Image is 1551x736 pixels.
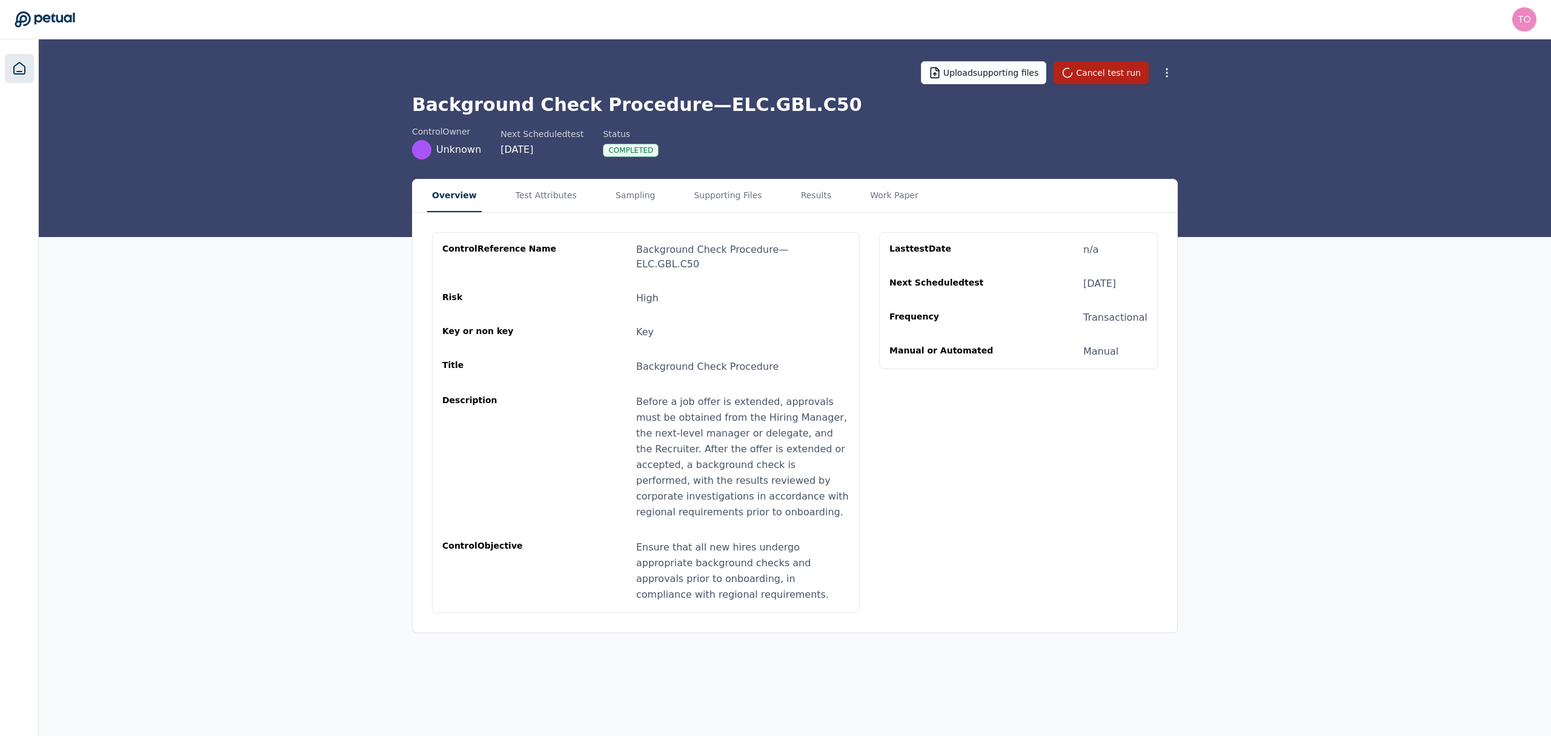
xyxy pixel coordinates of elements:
a: Go to Dashboard [15,11,75,28]
button: Test Attributes [511,179,582,212]
h1: Background Check Procedure — ELC.GBL.C50 [412,94,1178,116]
div: Manual [1083,344,1118,359]
button: Work Paper [865,179,923,212]
button: Supporting Files [689,179,766,212]
div: [DATE] [500,142,583,157]
div: Before a job offer is extended, approvals must be obtained from the Hiring Manager, the next-leve... [636,394,849,520]
div: Transactional [1083,310,1147,325]
div: [DATE] [1083,276,1116,291]
div: n/a [1083,243,1098,257]
button: Results [796,179,837,212]
div: Frequency [889,310,1006,325]
button: Cancel test run [1054,61,1149,84]
div: Next Scheduled test [889,276,1006,291]
button: Uploadsupporting files [921,61,1047,84]
div: Completed [603,144,659,157]
div: Next Scheduled test [500,128,583,140]
div: control Objective [442,540,559,603]
div: control Owner [412,125,481,138]
span: Background Check Procedure [636,361,779,372]
div: Manual or Automated [889,344,1006,359]
button: More Options [1156,62,1178,84]
div: Status [603,128,659,140]
img: tony.bolasna@amd.com [1512,7,1536,32]
div: Description [442,394,559,520]
button: Overview [427,179,482,212]
div: Key [636,325,654,340]
div: Risk [442,291,559,306]
div: High [636,291,659,306]
div: Background Check Procedure — ELC.GBL.C50 [636,243,849,272]
button: Sampling [611,179,660,212]
div: Key or non key [442,325,559,340]
a: Dashboard [5,54,34,83]
div: Ensure that all new hires undergo appropriate background checks and approvals prior to onboarding... [636,540,849,603]
div: Title [442,359,559,375]
span: Unknown [436,142,481,157]
div: Last test Date [889,243,1006,257]
div: control Reference Name [442,243,559,272]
